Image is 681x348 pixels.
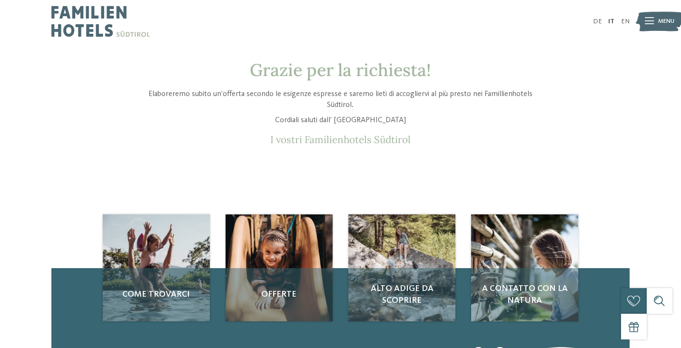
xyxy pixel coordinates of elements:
a: Richiesta Come trovarci [103,214,209,321]
img: Richiesta [471,214,578,321]
a: Richiesta A contatto con la natura [471,214,578,321]
a: Richiesta Alto Adige da scoprire [348,214,455,321]
p: Elaboreremo subito un’offerta secondo le esigenze espresse e saremo lieti di accogliervi al più p... [137,89,544,110]
a: EN [621,18,630,25]
img: Richiesta [103,214,209,321]
span: Offerte [234,289,324,300]
img: Richiesta [226,214,332,321]
span: A contatto con la natura [480,283,569,307]
a: DE [593,18,602,25]
span: Grazie per la richiesta! [250,59,431,81]
p: Cordiali saluti dall’ [GEOGRAPHIC_DATA] [137,115,544,126]
p: I vostri Familienhotels Südtirol [137,134,544,146]
a: Richiesta Offerte [226,214,332,321]
a: IT [608,18,614,25]
span: Come trovarci [111,289,201,300]
span: Menu [658,17,674,26]
img: Richiesta [348,214,455,321]
span: Alto Adige da scoprire [357,283,446,307]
